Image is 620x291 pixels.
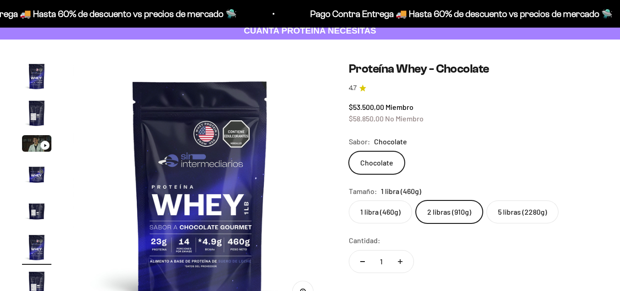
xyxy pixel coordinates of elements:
span: No Miembro [385,114,424,123]
button: Reducir cantidad [349,251,376,273]
label: Cantidad: [349,234,380,246]
img: Proteína Whey - Chocolate [22,196,51,225]
img: Proteína Whey - Chocolate [22,159,51,188]
button: Ir al artículo 2 [22,98,51,131]
button: Aumentar cantidad [387,251,413,273]
strong: CUANTA PROTEÍNA NECESITAS [244,26,376,35]
span: 1 libra (460g) [381,185,421,197]
img: Proteína Whey - Chocolate [22,62,51,91]
button: Ir al artículo 3 [22,135,51,154]
button: Ir al artículo 6 [22,233,51,265]
span: Miembro [385,103,413,111]
legend: Tamaño: [349,185,377,197]
img: Proteína Whey - Chocolate [22,98,51,128]
button: Ir al artículo 4 [22,159,51,191]
span: $58.850,00 [349,114,384,123]
button: Ir al artículo 1 [22,62,51,94]
span: $53.500,00 [349,103,384,111]
img: Proteína Whey - Chocolate [22,233,51,262]
button: Ir al artículo 5 [22,196,51,228]
span: Chocolate [374,136,407,148]
a: 4.74.7 de 5.0 estrellas [349,83,598,93]
legend: Sabor: [349,136,370,148]
h1: Proteína Whey - Chocolate [349,62,598,76]
p: Pago Contra Entrega 🚚 Hasta 60% de descuento vs precios de mercado 🛸 [243,6,546,21]
span: 4.7 [349,83,357,93]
